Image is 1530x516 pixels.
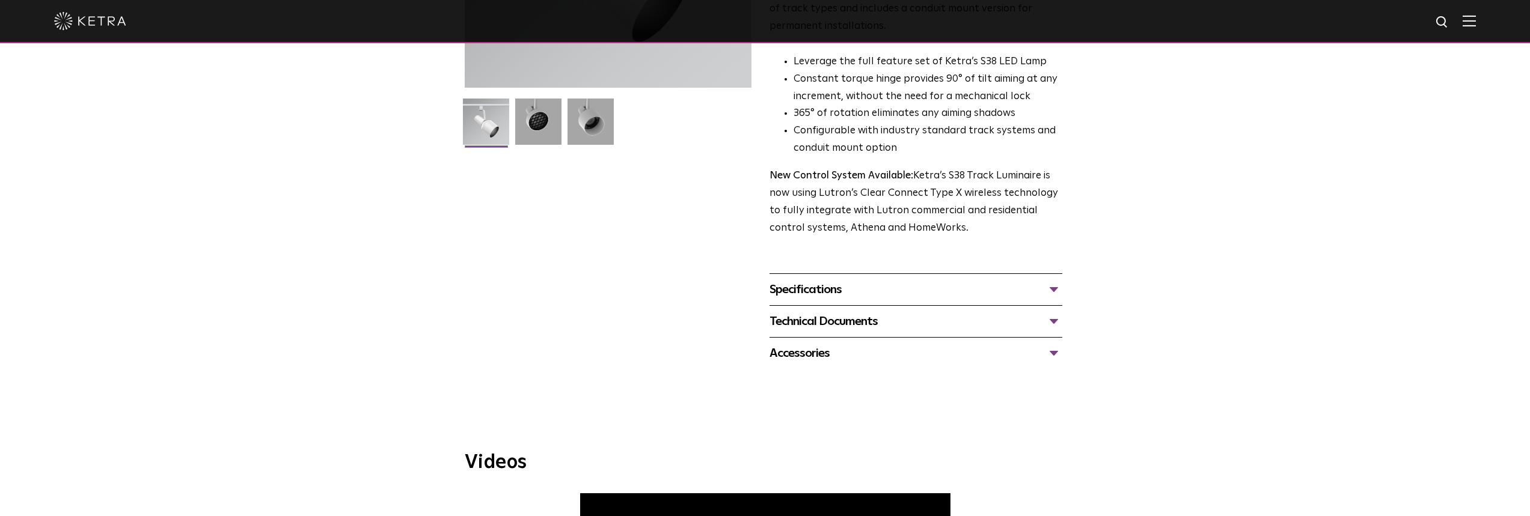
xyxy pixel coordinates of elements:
[465,453,1066,472] h3: Videos
[515,99,562,154] img: 3b1b0dc7630e9da69e6b
[1435,15,1450,30] img: search icon
[1463,15,1476,26] img: Hamburger%20Nav.svg
[54,12,126,30] img: ketra-logo-2019-white
[770,280,1062,299] div: Specifications
[770,168,1062,237] p: Ketra’s S38 Track Luminaire is now using Lutron’s Clear Connect Type X wireless technology to ful...
[463,99,509,154] img: S38-Track-Luminaire-2021-Web-Square
[794,123,1062,157] li: Configurable with industry standard track systems and conduit mount option
[770,312,1062,331] div: Technical Documents
[568,99,614,154] img: 9e3d97bd0cf938513d6e
[770,344,1062,363] div: Accessories
[794,105,1062,123] li: 365° of rotation eliminates any aiming shadows
[770,171,913,181] strong: New Control System Available:
[794,53,1062,71] li: Leverage the full feature set of Ketra’s S38 LED Lamp
[794,71,1062,106] li: Constant torque hinge provides 90° of tilt aiming at any increment, without the need for a mechan...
